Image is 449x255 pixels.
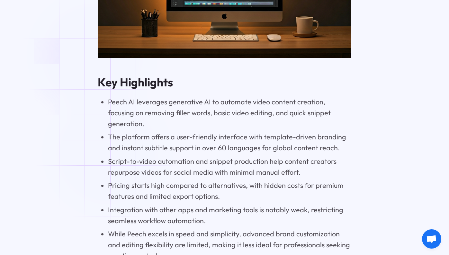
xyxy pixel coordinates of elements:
li: The platform offers a user-friendly interface with template-driven branding and instant subtitle ... [108,132,351,154]
li: Integration with other apps and marketing tools is notably weak, restricting seamless workflow au... [108,205,351,226]
a: Open chat [422,229,441,249]
li: Script-to-video automation and snippet production help content creators repurpose videos for soci... [108,156,351,178]
li: Pricing starts high compared to alternatives, with hidden costs for premium features and limited ... [108,180,351,202]
li: Peech AI leverages generative AI to automate video content creation, focusing on removing filler ... [108,97,351,129]
h2: Key Highlights [98,75,351,89]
